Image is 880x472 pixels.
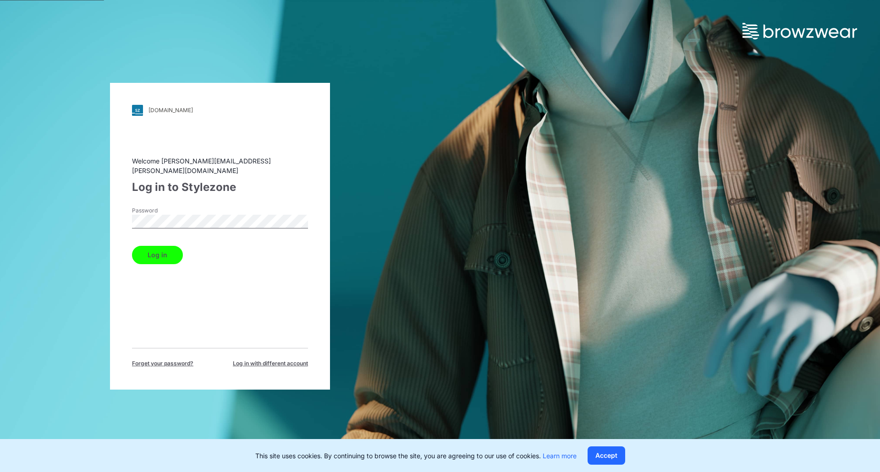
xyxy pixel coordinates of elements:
[742,23,857,39] img: browzwear-logo.73288ffb.svg
[132,105,308,116] a: [DOMAIN_NAME]
[132,206,196,215] label: Password
[255,451,577,461] p: This site uses cookies. By continuing to browse the site, you are agreeing to our use of cookies.
[132,246,183,264] button: Log in
[132,179,308,195] div: Log in to Stylezone
[132,105,143,116] img: svg+xml;base64,PHN2ZyB3aWR0aD0iMjgiIGhlaWdodD0iMjgiIHZpZXdCb3g9IjAgMCAyOCAyOCIgZmlsbD0ibm9uZSIgeG...
[132,359,193,368] span: Forget your password?
[588,446,625,465] button: Accept
[132,156,308,175] div: Welcome [PERSON_NAME][EMAIL_ADDRESS][PERSON_NAME][DOMAIN_NAME]
[233,359,308,368] span: Log in with different account
[148,107,193,114] div: [DOMAIN_NAME]
[543,452,577,460] a: Learn more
